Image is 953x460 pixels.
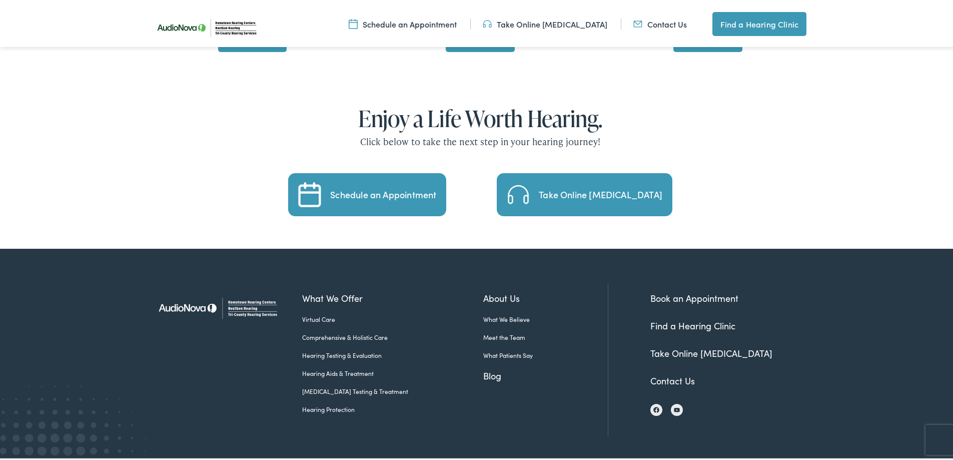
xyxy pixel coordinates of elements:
[288,171,446,214] a: Schedule an Appointment Schedule an Appointment
[650,317,735,330] a: Find a Hearing Clinic
[302,313,483,322] a: Virtual Care
[302,331,483,340] a: Comprehensive & Holistic Care
[483,367,608,380] a: Blog
[633,17,642,28] img: utility icon
[218,29,287,50] span: Learn more
[302,385,483,394] a: [MEDICAL_DATA] Testing & Treatment
[349,17,358,28] img: utility icon
[150,282,288,330] img: Tri-County Hearing Services
[446,29,514,50] span: Learn more
[483,313,608,322] a: What We Believe
[712,10,806,34] a: Find a Hearing Clinic
[633,17,687,28] a: Contact Us
[673,29,742,50] span: Learn More
[302,367,483,376] a: Hearing Aids & Treatment
[653,405,659,411] img: Facebook icon, indicating the presence of the site or brand on the social media platform.
[483,289,608,303] a: About Us
[302,403,483,412] a: Hearing Protection
[302,289,483,303] a: What We Offer
[483,17,492,28] img: utility icon
[483,331,608,340] a: Meet the Team
[483,17,607,28] a: Take Online [MEDICAL_DATA]
[674,405,680,411] img: YouTube
[349,17,457,28] a: Schedule an Appointment
[506,180,531,205] img: Take an Online Hearing Test
[650,345,772,357] a: Take Online [MEDICAL_DATA]
[650,290,738,302] a: Book an Appointment
[330,188,436,197] div: Schedule an Appointment
[539,188,662,197] div: Take Online [MEDICAL_DATA]
[650,372,695,385] a: Contact Us
[483,349,608,358] a: What Patients Say
[302,349,483,358] a: Hearing Testing & Evaluation
[497,171,672,214] a: Take an Online Hearing Test Take Online [MEDICAL_DATA]
[297,180,322,205] img: Schedule an Appointment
